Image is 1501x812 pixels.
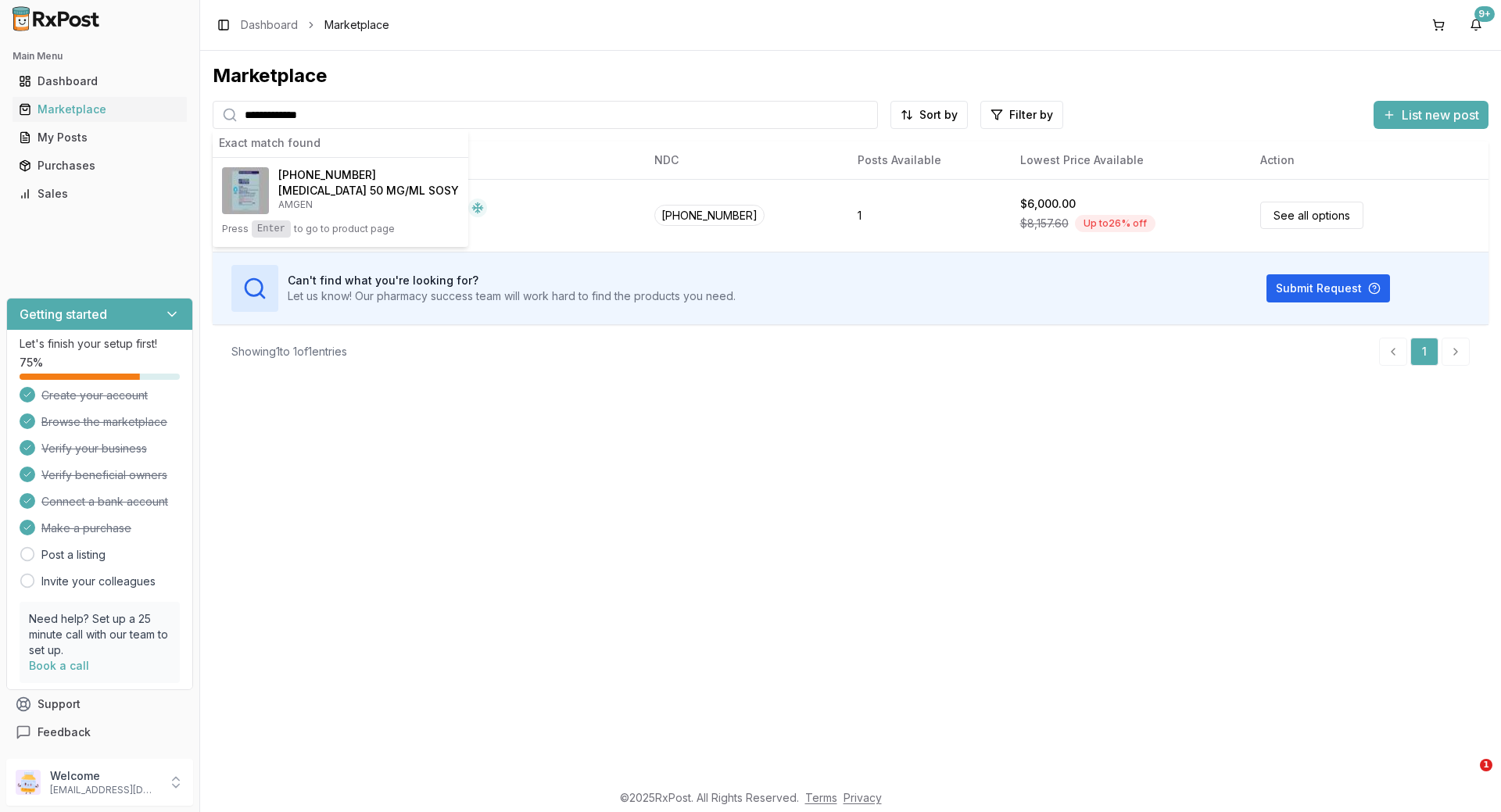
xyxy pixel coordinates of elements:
[13,50,187,63] h2: Main Menu
[20,355,43,370] span: 75 %
[1020,196,1076,212] div: $6,000.00
[1266,274,1390,302] button: Submit Request
[13,95,187,123] a: Marketplace
[241,17,298,33] a: Dashboard
[1480,759,1492,771] span: 1
[41,388,148,403] span: Create your account
[1379,338,1470,366] nav: pagination
[845,179,1008,252] td: 1
[19,102,181,117] div: Marketplace
[324,17,389,33] span: Marketplace
[19,130,181,145] div: My Posts
[41,441,147,456] span: Verify your business
[41,574,156,589] a: Invite your colleagues
[222,167,269,214] img: Enbrel 50 MG/ML SOSY
[844,791,882,804] a: Privacy
[231,344,347,359] div: Showing 1 to 1 of 1 entries
[1020,216,1069,231] span: $8,157.60
[1474,6,1495,22] div: 9+
[6,69,193,94] button: Dashboard
[20,336,180,352] p: Let's finish your setup first!
[288,273,736,288] h3: Can't find what you're looking for?
[20,305,107,324] h3: Getting started
[213,63,1488,88] div: Marketplace
[29,611,170,658] p: Need help? Set up a 25 minute call with our team to set up.
[13,152,187,180] a: Purchases
[6,125,193,150] button: My Posts
[980,101,1063,129] button: Filter by
[845,141,1008,179] th: Posts Available
[6,181,193,206] button: Sales
[1410,338,1438,366] a: 1
[1463,13,1488,38] button: 9+
[50,784,159,796] p: [EMAIL_ADDRESS][DOMAIN_NAME]
[222,223,249,235] span: Press
[213,158,468,247] button: Enbrel 50 MG/ML SOSY[PHONE_NUMBER][MEDICAL_DATA] 50 MG/ML SOSYAMGENPressEnterto go to product page
[41,547,106,563] a: Post a listing
[38,724,91,740] span: Feedback
[6,718,193,746] button: Feedback
[919,107,958,123] span: Sort by
[41,494,168,510] span: Connect a bank account
[13,123,187,152] a: My Posts
[41,467,167,483] span: Verify beneficial owners
[1448,759,1485,796] iframe: Intercom live chat
[805,791,837,804] a: Terms
[252,220,291,238] kbd: Enter
[16,770,41,795] img: User avatar
[1260,202,1363,229] a: See all options
[890,101,968,129] button: Sort by
[278,199,459,211] p: AMGEN
[6,6,106,31] img: RxPost Logo
[19,186,181,202] div: Sales
[1374,101,1488,129] button: List new post
[1009,107,1053,123] span: Filter by
[13,67,187,95] a: Dashboard
[13,180,187,208] a: Sales
[6,690,193,718] button: Support
[278,167,376,183] span: [PHONE_NUMBER]
[19,158,181,173] div: Purchases
[1374,109,1488,124] a: List new post
[1008,141,1248,179] th: Lowest Price Available
[278,183,459,199] h4: [MEDICAL_DATA] 50 MG/ML SOSY
[1075,215,1155,232] div: Up to 26 % off
[654,205,765,226] span: [PHONE_NUMBER]
[6,97,193,122] button: Marketplace
[241,17,389,33] nav: breadcrumb
[29,659,89,672] a: Book a call
[642,141,844,179] th: NDC
[213,129,468,158] div: Exact match found
[41,414,167,430] span: Browse the marketplace
[41,520,131,536] span: Make a purchase
[288,288,736,304] p: Let us know! Our pharmacy success team will work hard to find the products you need.
[294,223,395,235] span: to go to product page
[1248,141,1488,179] th: Action
[19,73,181,89] div: Dashboard
[50,768,159,784] p: Welcome
[1402,106,1479,124] span: List new post
[6,153,193,178] button: Purchases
